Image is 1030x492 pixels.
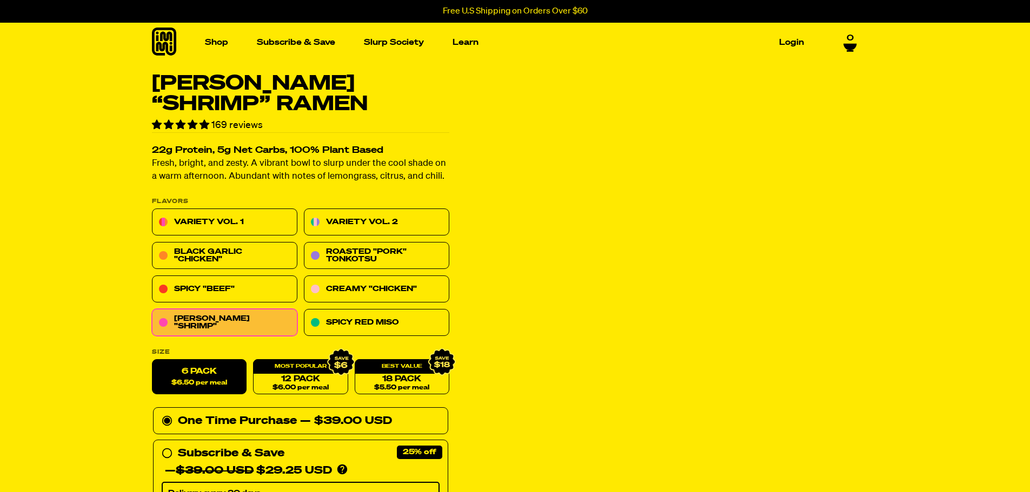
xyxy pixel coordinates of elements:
[152,360,247,395] label: 6 Pack
[152,242,297,269] a: Black Garlic "Chicken"
[162,413,440,430] div: One Time Purchase
[304,242,449,269] a: Roasted "Pork" Tonkotsu
[253,360,348,395] a: 12 Pack$6.00 per meal
[847,33,854,43] span: 0
[152,309,297,336] a: [PERSON_NAME] "Shrimp"
[176,466,254,476] del: $39.00 USD
[201,34,232,51] a: Shop
[152,73,449,114] h1: [PERSON_NAME] “Shrimp” Ramen
[201,23,808,62] nav: Main navigation
[252,34,340,51] a: Subscribe & Save
[152,120,211,130] span: 4.84 stars
[304,276,449,303] a: Creamy "Chicken"
[171,380,227,387] span: $6.50 per meal
[152,146,449,156] h2: 22g Protein, 5g Net Carbs, 100% Plant Based
[178,445,284,462] div: Subscribe & Save
[360,34,428,51] a: Slurp Society
[843,33,857,52] a: 0
[152,276,297,303] a: Spicy "Beef"
[152,349,449,355] label: Size
[300,413,392,430] div: — $39.00 USD
[374,385,429,392] span: $5.50 per meal
[165,462,332,480] div: — $29.25 USD
[304,309,449,336] a: Spicy Red Miso
[152,158,449,184] p: Fresh, bright, and zesty. A vibrant bowl to slurp under the cool shade on a warm afternoon. Abund...
[443,6,588,16] p: Free U.S Shipping on Orders Over $60
[152,199,449,205] p: Flavors
[448,34,483,51] a: Learn
[354,360,449,395] a: 18 Pack$5.50 per meal
[272,385,328,392] span: $6.00 per meal
[304,209,449,236] a: Variety Vol. 2
[211,120,263,130] span: 169 reviews
[152,209,297,236] a: Variety Vol. 1
[775,34,808,51] a: Login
